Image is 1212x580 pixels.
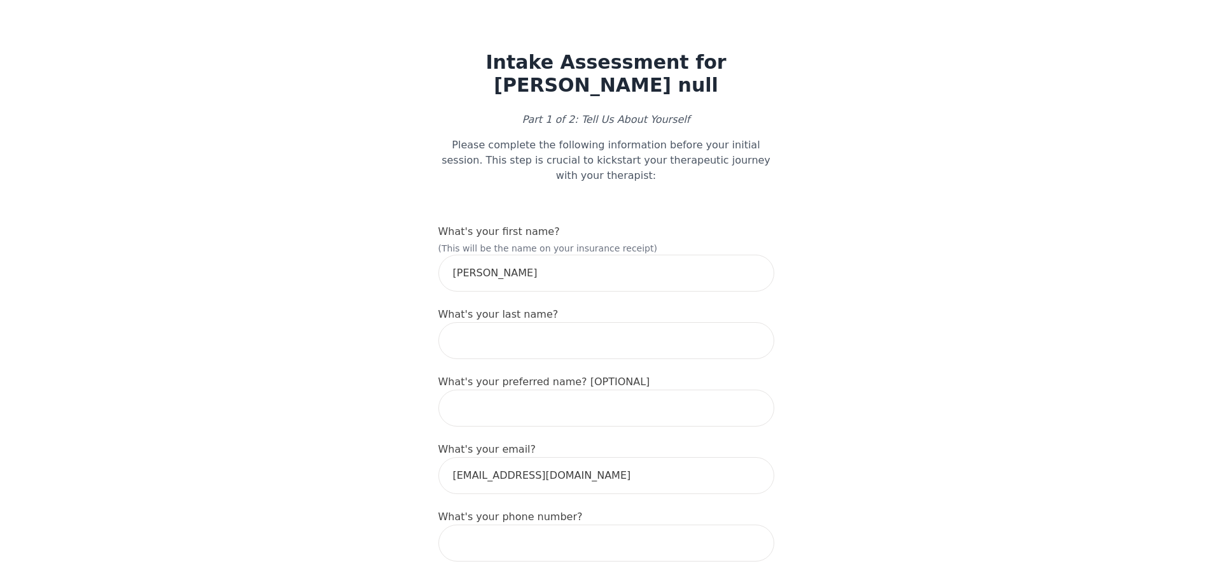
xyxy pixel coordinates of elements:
[438,138,774,183] p: Please complete the following information before your initial session. This step is crucial to ki...
[438,112,774,127] p: Part 1 of 2: Tell Us About Yourself
[438,225,560,237] label: What's your first name?
[438,376,650,388] label: What's your preferred name? [OPTIONAL]
[438,242,774,255] p: (This will be the name on your insurance receipt)
[438,308,559,320] label: What's your last name?
[438,511,583,523] label: What's your phone number?
[438,51,774,97] h1: Intake Assessment for [PERSON_NAME] null
[438,443,536,455] label: What's your email?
